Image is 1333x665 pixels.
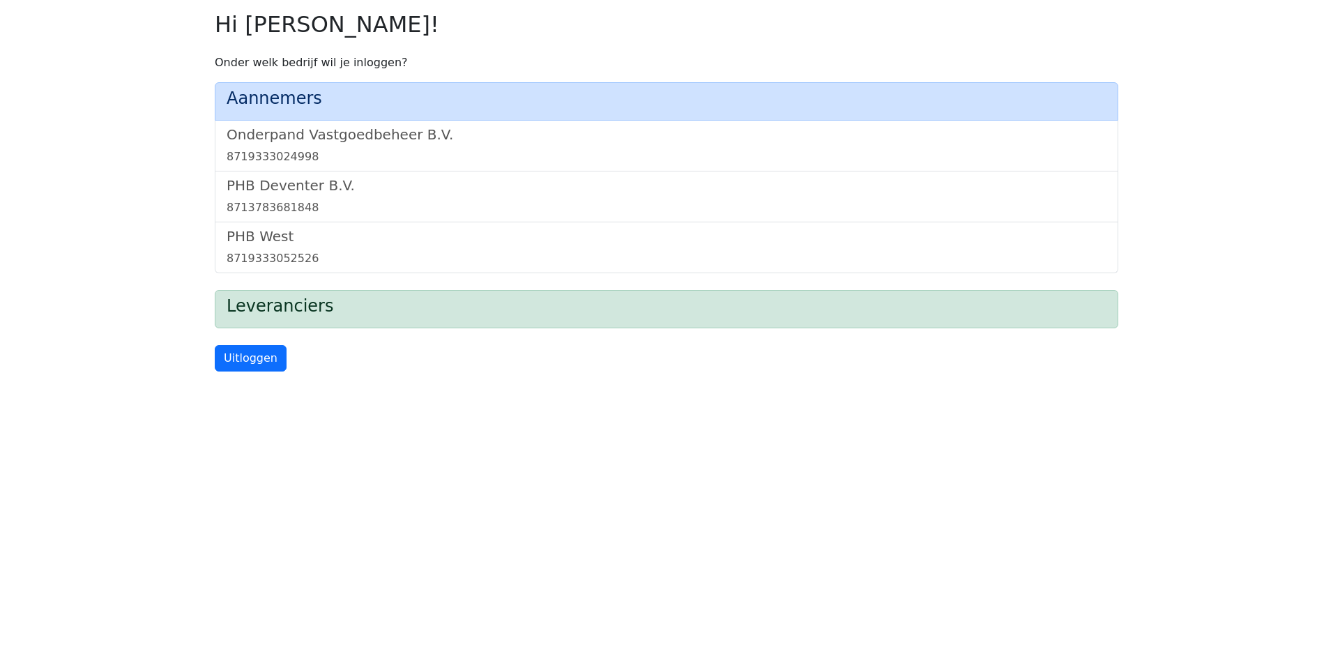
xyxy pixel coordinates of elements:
div: 8719333024998 [227,148,1106,165]
div: 8713783681848 [227,199,1106,216]
a: Onderpand Vastgoedbeheer B.V.8719333024998 [227,126,1106,165]
a: PHB West8719333052526 [227,228,1106,267]
h2: Hi [PERSON_NAME]! [215,11,1118,38]
a: Uitloggen [215,345,287,372]
h4: Leveranciers [227,296,1106,316]
div: 8719333052526 [227,250,1106,267]
a: PHB Deventer B.V.8713783681848 [227,177,1106,216]
h5: PHB West [227,228,1106,245]
p: Onder welk bedrijf wil je inloggen? [215,54,1118,71]
h4: Aannemers [227,89,1106,109]
h5: Onderpand Vastgoedbeheer B.V. [227,126,1106,143]
h5: PHB Deventer B.V. [227,177,1106,194]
